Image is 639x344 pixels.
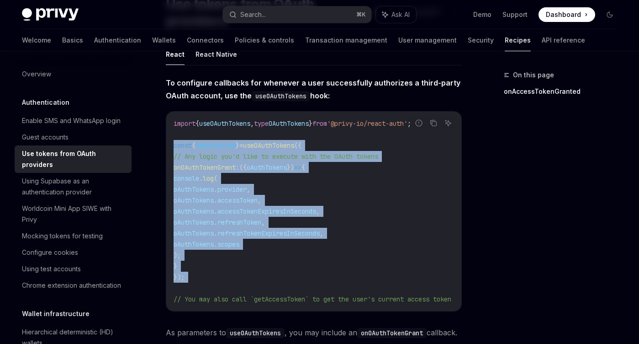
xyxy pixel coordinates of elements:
[356,11,366,18] span: ⌘ K
[217,218,261,226] span: refreshToken
[258,196,261,204] span: ,
[407,119,411,128] span: ;
[261,218,265,226] span: ,
[22,97,69,108] h5: Authentication
[413,117,425,129] button: Report incorrect code
[203,174,214,183] span: log
[166,78,460,100] strong: To configure callbacks for whenever a user successfully authorizes a third-party OAuth account, u...
[166,326,462,339] span: As parameters to , you may include an callback.
[22,263,81,274] div: Using test accounts
[195,119,199,128] span: {
[199,119,250,128] span: useOAuthTokens
[174,196,214,204] span: oAuthTokens
[166,43,185,65] button: React
[504,84,624,99] a: onAccessTokenGranted
[174,295,451,303] span: // You may also call `getAccessToken` to get the user's current access token
[214,185,217,193] span: .
[217,185,247,193] span: provider
[174,229,214,237] span: oAuthTokens
[312,119,327,128] span: from
[22,8,79,21] img: dark logo
[195,43,237,65] button: React Native
[247,185,250,193] span: ,
[174,218,214,226] span: oAuthTokens
[239,163,247,172] span: ({
[62,29,83,51] a: Basics
[174,163,236,172] span: onOAuthTokenGrant
[174,262,177,270] span: }
[15,173,132,200] a: Using Supabase as an authentication provider
[542,29,585,51] a: API reference
[15,129,132,145] a: Guest accounts
[502,10,528,19] a: Support
[442,117,454,129] button: Ask AI
[468,29,494,51] a: Security
[15,261,132,277] a: Using test accounts
[15,113,132,129] a: Enable SMS and WhatsApp login
[214,240,217,248] span: .
[94,29,141,51] a: Authentication
[22,115,121,126] div: Enable SMS and WhatsApp login
[22,29,51,51] a: Welcome
[22,280,121,291] div: Chrome extension authentication
[294,141,301,150] span: ({
[187,29,224,51] a: Connectors
[195,141,236,150] span: reauthorize
[22,308,90,319] h5: Wallet infrastructure
[174,251,181,259] span: );
[15,200,132,228] a: Worldcoin Mini App SIWE with Privy
[602,7,617,22] button: Toggle dark mode
[269,119,309,128] span: OAuthTokens
[391,10,410,19] span: Ask AI
[217,229,320,237] span: refreshTokenExpiresInSeconds
[239,141,243,150] span: =
[398,29,457,51] a: User management
[309,119,312,128] span: }
[223,6,372,23] button: Search...⌘K
[217,207,316,215] span: accessTokenExpiresInSeconds
[546,10,581,19] span: Dashboard
[214,207,217,215] span: .
[199,174,203,183] span: .
[15,277,132,294] a: Chrome extension authentication
[174,174,199,183] span: console
[152,29,176,51] a: Wallets
[320,229,323,237] span: ,
[214,174,217,183] span: (
[214,218,217,226] span: .
[376,6,416,23] button: Ask AI
[243,141,294,150] span: useOAuthTokens
[22,148,126,170] div: Use tokens from OAuth providers
[22,176,126,198] div: Using Supabase as an authentication provider
[287,163,294,172] span: })
[252,91,310,101] code: useOAuthTokens
[217,240,239,248] span: scopes
[513,70,554,81] span: On this page
[254,119,269,128] span: type
[15,66,132,82] a: Overview
[22,132,69,143] div: Guest accounts
[235,29,294,51] a: Policies & controls
[305,29,387,51] a: Transaction management
[250,119,254,128] span: ,
[428,117,439,129] button: Copy the contents from the code block
[301,163,305,172] span: {
[316,207,320,215] span: ,
[357,328,427,338] code: onOAuthTokenGrant
[247,163,287,172] span: oAuthTokens
[214,196,217,204] span: .
[22,69,51,80] div: Overview
[15,228,132,244] a: Mocking tokens for testing
[327,119,407,128] span: '@privy-io/react-auth'
[473,10,491,19] a: Demo
[240,9,266,20] div: Search...
[192,141,195,150] span: {
[174,185,214,193] span: oAuthTokens
[15,145,132,173] a: Use tokens from OAuth providers
[294,163,301,172] span: =>
[22,231,103,242] div: Mocking tokens for testing
[174,273,185,281] span: });
[22,203,126,225] div: Worldcoin Mini App SIWE with Privy
[217,196,258,204] span: accessToken
[174,152,378,161] span: // Any logic you'd like to execute with the OAuth tokens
